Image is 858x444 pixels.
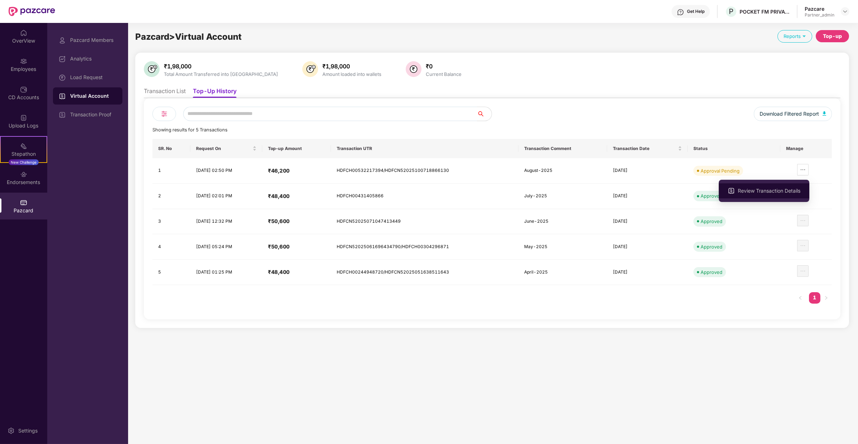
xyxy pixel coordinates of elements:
[20,114,27,121] img: svg+xml;base64,PHN2ZyBpZD0iVXBsb2FkX0xvZ3MiIGRhdGEtbmFtZT0iVXBsb2FkIExvZ3MiIHhtbG5zPSJodHRwOi8vd3...
[70,74,117,80] div: Load Request
[795,292,806,304] button: left
[701,167,740,174] div: Approval Pending
[70,112,117,117] div: Transaction Proof
[740,8,790,15] div: POCKET FM PRIVATE LIMITED
[687,9,705,14] div: Get Help
[524,167,593,174] div: August-2025
[321,71,383,77] div: Amount loaded into wallets
[1,150,47,158] div: Stepathon
[809,292,820,303] a: 1
[524,218,593,225] div: June-2025
[190,209,262,235] td: [DATE] 12:32 PM
[607,234,688,260] td: [DATE]
[152,158,190,184] td: 1
[797,164,809,175] button: ellipsis
[160,110,169,118] img: svg+xml;base64,PHN2ZyB4bWxucz0iaHR0cDovL3d3dy53My5vcmcvMjAwMC9zdmciIHdpZHRoPSIyNCIgaGVpZ2h0PSIyNC...
[20,199,27,206] img: svg+xml;base64,PHN2ZyBpZD0iUGF6Y2FyZCIgeG1sbnM9Imh0dHA6Ly93d3cudzMub3JnLzIwMDAvc3ZnIiB3aWR0aD0iMj...
[331,260,518,285] td: HDFCH00244948720/HDFCN52025051638511643
[842,9,848,14] img: svg+xml;base64,PHN2ZyBpZD0iRHJvcGRvd24tMzJ4MzIiIHhtbG5zPSJodHRwOi8vd3d3LnczLm9yZy8yMDAwL3N2ZyIgd2...
[193,87,237,98] li: Top-Up History
[607,158,688,184] td: [DATE]
[820,292,832,304] button: right
[797,265,809,277] button: ellipsis
[797,240,809,251] button: ellipsis
[152,234,190,260] td: 4
[677,9,684,16] img: svg+xml;base64,PHN2ZyBpZD0iSGVscC0zMngzMiIgeG1sbnM9Imh0dHA6Ly93d3cudzMub3JnLzIwMDAvc3ZnIiB3aWR0aD...
[20,143,27,150] img: svg+xml;base64,PHN2ZyB4bWxucz0iaHR0cDovL3d3dy53My5vcmcvMjAwMC9zdmciIHdpZHRoPSIyMSIgaGVpZ2h0PSIyMC...
[9,7,55,16] img: New Pazcare Logo
[777,30,812,43] div: Reports
[59,56,66,63] img: svg+xml;base64,PHN2ZyBpZD0iRGFzaGJvYXJkIiB4bWxucz0iaHR0cDovL3d3dy53My5vcmcvMjAwMC9zdmciIHdpZHRoPS...
[135,32,242,42] span: Pazcard > Virtual Account
[59,37,66,44] img: svg+xml;base64,PHN2ZyBpZD0iUHJvZmlsZSIgeG1sbnM9Imh0dHA6Ly93d3cudzMub3JnLzIwMDAvc3ZnIiB3aWR0aD0iMj...
[321,63,383,70] div: ₹1,98,000
[607,184,688,209] td: [DATE]
[190,184,262,209] td: [DATE] 02:01 PM
[518,139,607,158] th: Transaction Comment
[780,139,832,158] th: Manage
[152,209,190,235] td: 3
[607,260,688,285] td: [DATE]
[798,167,808,173] span: ellipsis
[8,427,15,434] img: svg+xml;base64,PHN2ZyBpZD0iU2V0dGluZy0yMHgyMCIgeG1sbnM9Imh0dHA6Ly93d3cudzMub3JnLzIwMDAvc3ZnIiB3aW...
[144,87,186,98] li: Transaction List
[152,184,190,209] td: 2
[607,139,688,158] th: Transaction Date
[613,146,677,151] span: Transaction Date
[795,292,806,304] li: Previous Page
[59,93,66,100] img: svg+xml;base64,PHN2ZyBpZD0iVmlydHVhbF9BY2NvdW50IiBkYXRhLW5hbWU9IlZpcnR1YWwgQWNjb3VudCIgeG1sbnM9Im...
[406,61,421,77] img: svg+xml;base64,PHN2ZyB4bWxucz0iaHR0cDovL3d3dy53My5vcmcvMjAwMC9zdmciIHdpZHRoPSIzNiIgaGVpZ2h0PSIzNi...
[144,61,160,77] img: svg+xml;base64,PHN2ZyB4bWxucz0iaHR0cDovL3d3dy53My5vcmcvMjAwMC9zdmciIHhtbG5zOnhsaW5rPSJodHRwOi8vd3...
[477,107,492,121] button: search
[268,243,325,250] h4: ₹50,600
[268,167,325,174] h4: ₹46,200
[152,139,190,158] th: SR. No
[524,193,593,199] div: July-2025
[268,218,325,225] h4: ₹50,600
[798,296,803,300] span: left
[524,269,593,276] div: April-2025
[70,56,117,62] div: Analytics
[805,5,834,12] div: Pazcare
[331,184,518,209] td: HDFCH00431405866
[196,146,251,151] span: Request On
[331,209,518,235] td: HDFCN52025071047413449
[754,107,832,121] button: Download Filtered Report
[152,127,228,132] span: Showing results for 5 Transactions
[823,32,842,40] div: Top-up
[797,215,809,226] button: ellipsis
[477,111,492,117] span: search
[16,427,40,434] div: Settings
[331,158,518,184] td: HDFCH00532217394/HDFCN52025100718866130
[70,92,117,100] div: Virtual Account
[190,139,262,158] th: Request On
[688,139,780,158] th: Status
[268,193,325,200] h4: ₹48,400
[424,63,463,70] div: ₹0
[728,187,735,194] img: svg+xml;base64,PHN2ZyBpZD0iVmlydHVhbF9BY2NvdW50IiBkYXRhLW5hbWU9IlZpcnR1YWwgQWNjb3VudCIgeG1sbnM9Im...
[162,71,279,77] div: Total Amount Transferred into [GEOGRAPHIC_DATA]
[70,37,117,43] div: Pazcard Members
[152,260,190,285] td: 5
[162,63,279,70] div: ₹1,98,000
[824,296,828,300] span: right
[262,139,331,158] th: Top-up Amount
[729,7,733,16] span: P
[820,292,832,304] li: Next Page
[738,187,800,195] span: Review Transaction Details
[9,159,39,165] div: New Challenge
[268,269,325,276] h4: ₹48,400
[607,209,688,235] td: [DATE]
[701,192,722,199] div: Approved
[59,111,66,119] img: svg+xml;base64,PHN2ZyBpZD0iVmlydHVhbF9BY2NvdW50IiBkYXRhLW5hbWU9IlZpcnR1YWwgQWNjb3VudCIgeG1sbnM9Im...
[701,243,722,250] div: Approved
[59,74,66,81] img: svg+xml;base64,PHN2ZyBpZD0iTG9hZF9SZXF1ZXN0IiBkYXRhLW5hbWU9IkxvYWQgUmVxdWVzdCIgeG1sbnM9Imh0dHA6Ly...
[760,110,819,118] span: Download Filtered Report
[20,86,27,93] img: svg+xml;base64,PHN2ZyBpZD0iQ0RfQWNjb3VudHMiIGRhdGEtbmFtZT0iQ0QgQWNjb3VudHMiIHhtbG5zPSJodHRwOi8vd3...
[524,243,593,250] div: May-2025
[20,171,27,178] img: svg+xml;base64,PHN2ZyBpZD0iRW5kb3JzZW1lbnRzIiB4bWxucz0iaHR0cDovL3d3dy53My5vcmcvMjAwMC9zdmciIHdpZH...
[701,218,722,225] div: Approved
[20,29,27,37] img: svg+xml;base64,PHN2ZyBpZD0iSG9tZSIgeG1sbnM9Imh0dHA6Ly93d3cudzMub3JnLzIwMDAvc3ZnIiB3aWR0aD0iMjAiIG...
[701,269,722,276] div: Approved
